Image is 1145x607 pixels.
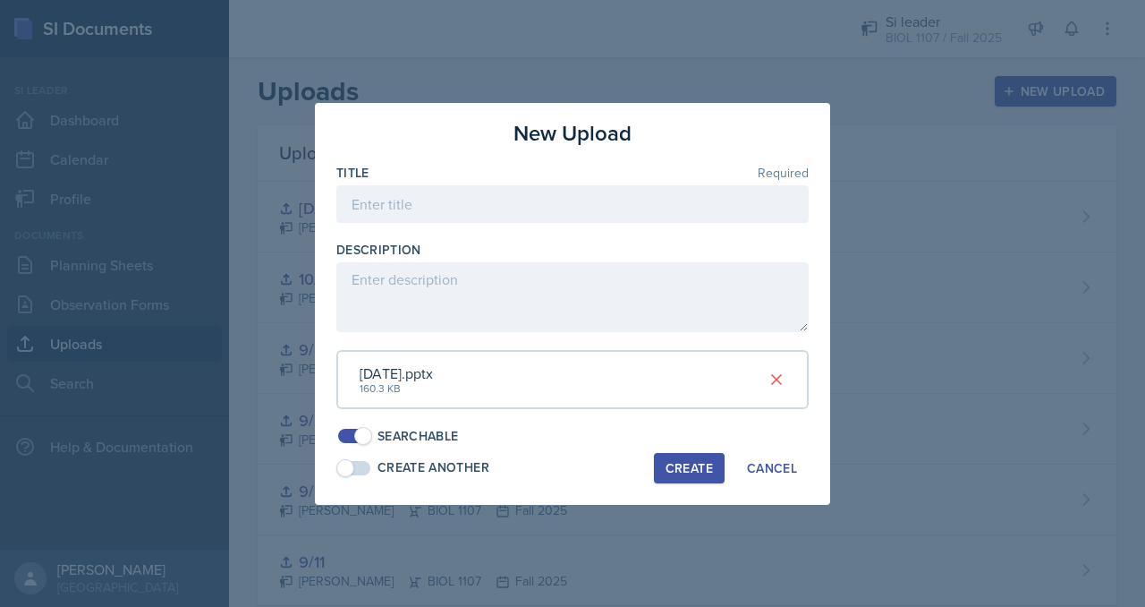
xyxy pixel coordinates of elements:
[336,164,369,182] label: Title
[666,461,713,475] div: Create
[360,363,433,384] div: [DATE].pptx
[747,461,797,475] div: Cancel
[336,185,809,223] input: Enter title
[336,241,421,259] label: Description
[735,453,809,483] button: Cancel
[654,453,725,483] button: Create
[360,380,433,397] div: 160.3 KB
[377,427,459,446] div: Searchable
[513,117,632,150] h3: New Upload
[377,458,489,477] div: Create Another
[758,167,809,179] span: Required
